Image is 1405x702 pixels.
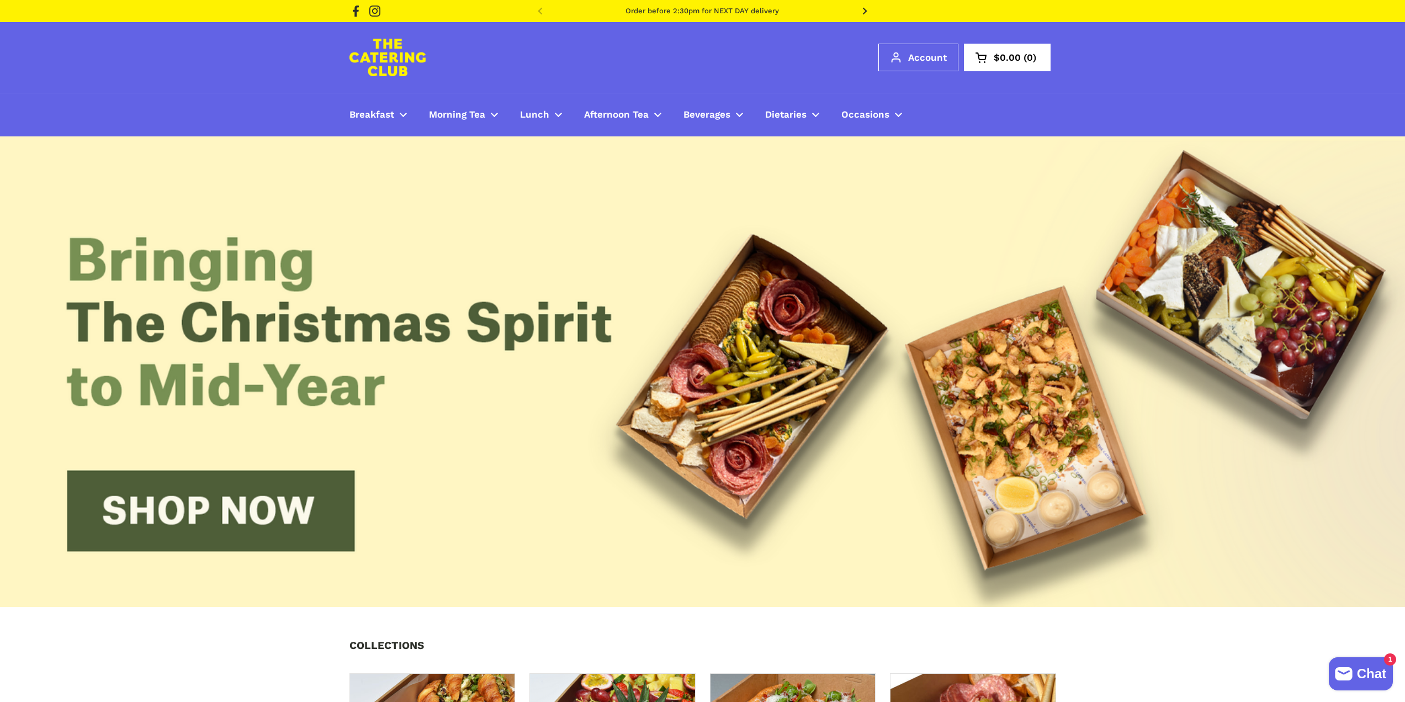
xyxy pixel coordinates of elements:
a: Morning Tea [418,102,509,128]
span: Dietaries [765,109,807,122]
a: Order before 2:30pm for NEXT DAY delivery [625,7,779,15]
inbox-online-store-chat: Shopify online store chat [1326,657,1396,693]
img: The Catering Club [349,39,426,76]
span: Breakfast [349,109,394,122]
a: Lunch [509,102,573,128]
a: Occasions [830,102,913,128]
span: $0.00 [994,53,1021,62]
span: Lunch [520,109,549,122]
span: Morning Tea [429,109,485,122]
span: Occasions [841,109,889,122]
span: Beverages [683,109,730,122]
a: Breakfast [338,102,418,128]
a: Afternoon Tea [573,102,672,128]
h2: COLLECTIONS [349,640,424,651]
span: Afternoon Tea [584,109,649,122]
span: 0 [1021,53,1039,62]
a: Dietaries [754,102,830,128]
a: Beverages [672,102,754,128]
a: Account [878,44,958,71]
